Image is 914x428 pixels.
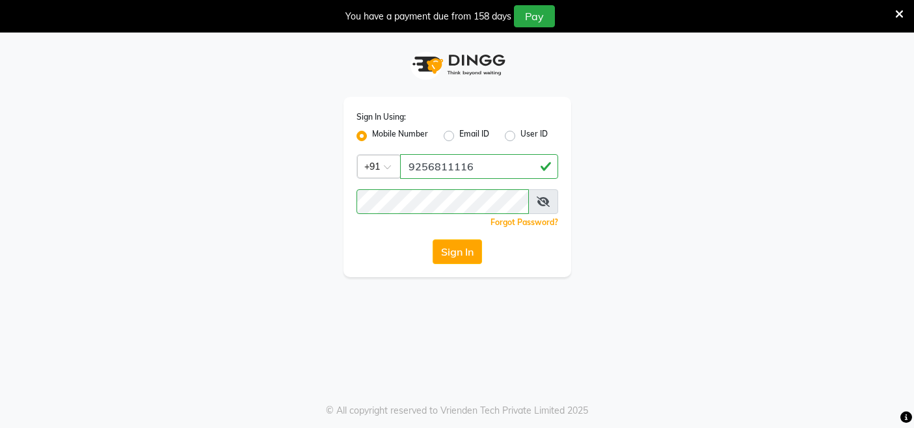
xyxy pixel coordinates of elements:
input: Username [400,154,558,179]
button: Sign In [433,239,482,264]
label: Email ID [459,128,489,144]
input: Username [356,189,529,214]
img: logo1.svg [405,46,509,84]
div: You have a payment due from 158 days [345,10,511,23]
a: Forgot Password? [491,217,558,227]
button: Pay [514,5,555,27]
label: User ID [520,128,548,144]
label: Mobile Number [372,128,428,144]
label: Sign In Using: [356,111,406,123]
